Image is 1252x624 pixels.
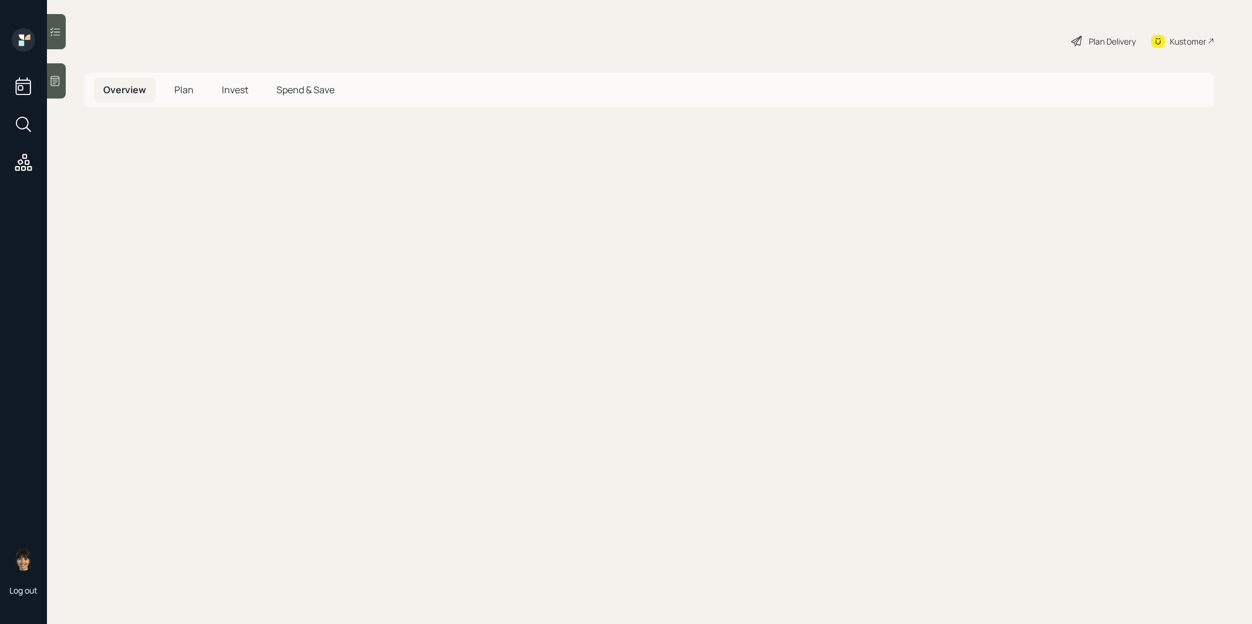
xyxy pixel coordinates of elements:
span: Spend & Save [276,83,335,96]
span: Invest [222,83,248,96]
span: Overview [103,83,146,96]
div: Kustomer [1170,35,1206,48]
img: treva-nostdahl-headshot.png [12,547,35,571]
div: Log out [9,585,38,596]
span: Plan [174,83,194,96]
div: Plan Delivery [1089,35,1136,48]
